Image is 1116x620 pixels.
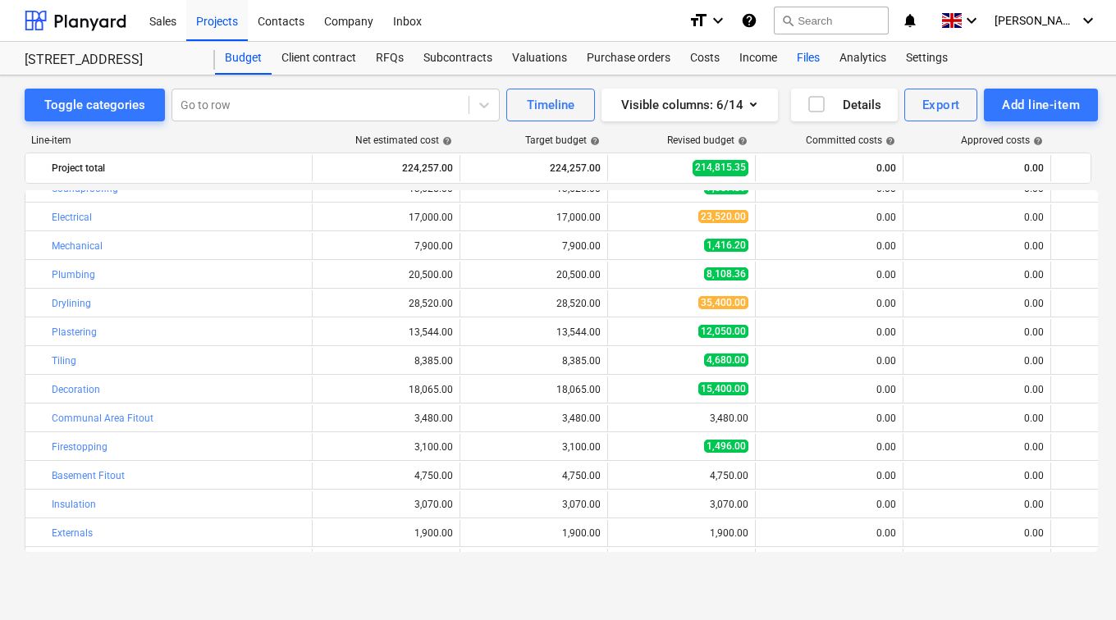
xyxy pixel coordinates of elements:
div: 224,257.00 [319,155,453,181]
div: Timeline [527,94,574,116]
div: 0.00 [762,155,896,181]
div: RFQs [366,42,414,75]
i: keyboard_arrow_down [1078,11,1098,30]
a: Decoration [52,384,100,395]
a: Budget [215,42,272,75]
a: Insulation [52,499,96,510]
div: 7,900.00 [319,240,453,252]
div: 3,070.00 [319,499,453,510]
div: 0.00 [910,298,1044,309]
div: 4,750.00 [615,470,748,481]
button: Search [774,7,889,34]
div: 0.00 [910,527,1044,539]
span: 1,496.00 [704,440,748,453]
button: Add line-item [984,89,1098,121]
div: Net estimated cost [355,134,452,146]
div: 224,257.00 [467,155,601,181]
a: Basement Fitout [52,470,125,481]
div: 13,544.00 [467,326,601,338]
div: Target budget [525,134,600,146]
a: Valuations [502,42,577,75]
span: help [587,136,600,146]
span: 214,815.35 [693,160,748,176]
div: 1,900.00 [319,527,453,539]
a: Analytics [830,42,896,75]
div: 17,000.00 [467,212,601,223]
button: Timeline [506,89,595,121]
a: Costs [680,42,730,75]
span: help [1030,136,1043,146]
div: Purchase orders [577,42,680,75]
button: Toggle categories [25,89,165,121]
div: 0.00 [762,212,896,223]
div: 0.00 [762,269,896,280]
div: 3,480.00 [467,413,601,424]
span: [PERSON_NAME] [995,14,1077,27]
span: 12,050.00 [698,325,748,338]
div: 20,500.00 [467,269,601,280]
div: Toggle categories [44,94,145,116]
span: help [439,136,452,146]
div: 0.00 [910,355,1044,367]
div: 3,070.00 [467,499,601,510]
span: search [781,14,794,27]
button: Export [904,89,978,121]
div: 20,500.00 [319,269,453,280]
div: 17,000.00 [319,212,453,223]
div: [STREET_ADDRESS] [25,52,195,69]
a: Plumbing [52,269,95,280]
a: Subcontracts [414,42,502,75]
div: 8,385.00 [467,355,601,367]
button: Visible columns:6/14 [601,89,778,121]
div: 0.00 [910,240,1044,252]
div: 0.00 [762,441,896,453]
span: 15,400.00 [698,382,748,395]
iframe: Chat Widget [1034,541,1116,620]
div: 0.00 [910,326,1044,338]
div: 28,520.00 [467,298,601,309]
a: Firestopping [52,441,107,453]
a: Tiling [52,355,76,367]
div: 0.00 [762,240,896,252]
a: Client contract [272,42,366,75]
i: keyboard_arrow_down [708,11,728,30]
a: Income [730,42,787,75]
span: 8,108.36 [704,267,748,280]
i: format_size [688,11,708,30]
span: 35,400.00 [698,296,748,309]
div: Project total [52,155,305,181]
div: 13,544.00 [319,326,453,338]
div: Details [807,94,881,116]
a: Communal Area Fitout [52,413,153,424]
div: 0.00 [910,413,1044,424]
div: Export [922,94,960,116]
div: Files [787,42,830,75]
div: 0.00 [910,470,1044,481]
div: 0.00 [762,470,896,481]
a: Plastering [52,326,97,338]
i: keyboard_arrow_down [962,11,981,30]
button: Details [791,89,898,121]
div: 4,750.00 [467,470,601,481]
div: Committed costs [806,134,895,146]
div: 0.00 [910,384,1044,395]
div: 4,750.00 [319,470,453,481]
div: 0.00 [910,499,1044,510]
span: 4,680.00 [704,353,748,367]
div: 18,065.00 [467,384,601,395]
div: 0.00 [762,298,896,309]
div: 0.00 [910,155,1044,181]
div: 0.00 [762,413,896,424]
span: help [882,136,895,146]
a: Electrical [52,212,92,223]
a: Mechanical [52,240,103,252]
div: 0.00 [910,212,1044,223]
div: 0.00 [762,355,896,367]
